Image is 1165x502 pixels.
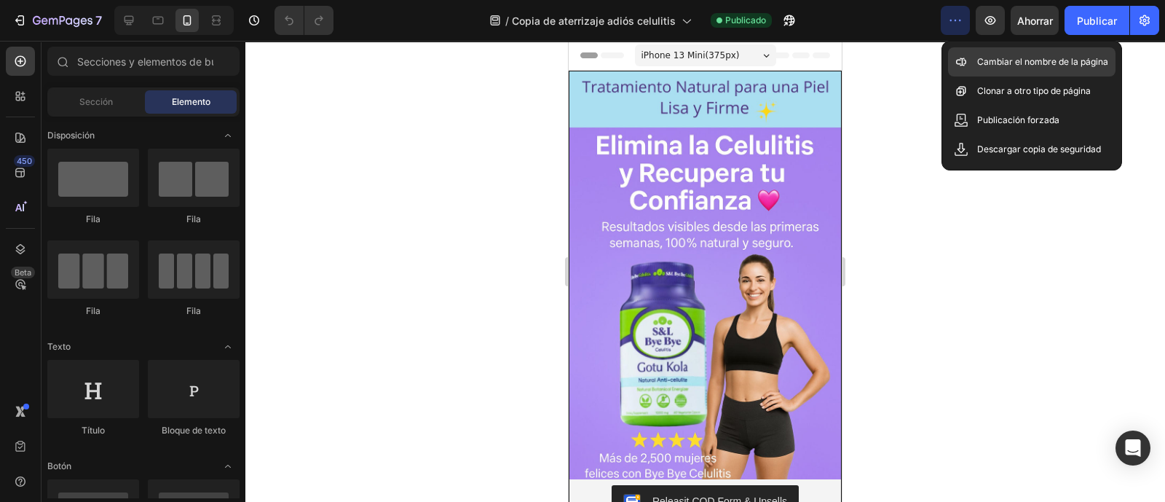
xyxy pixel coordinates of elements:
font: Bloque de texto [162,425,226,436]
span: Abrir palanca [216,124,240,147]
input: Secciones y elementos de búsqueda [47,47,240,76]
span: Abrir palanca [216,335,240,358]
font: Elemento [172,96,210,107]
font: Cambiar el nombre de la página [977,56,1108,67]
font: Botón [47,460,71,471]
div: Deshacer/Rehacer [275,6,333,35]
font: Fila [186,305,201,316]
font: Disposición [47,130,95,141]
font: Copia de aterrizaje adiós celulitis [512,15,676,27]
font: Título [82,425,105,436]
font: Fila [186,213,201,224]
button: Publicar [1065,6,1129,35]
font: Fila [86,213,100,224]
font: Sección [79,96,113,107]
button: Releasit COD Form & Upsells [43,444,230,479]
font: Ahorrar [1017,15,1053,27]
span: Abrir palanca [216,455,240,478]
font: Beta [15,267,31,278]
div: Releasit COD Form & Upsells [84,453,218,468]
font: 450 [17,156,32,166]
button: Ahorrar [1011,6,1059,35]
button: 7 [6,6,108,35]
div: Abrir Intercom Messenger [1115,431,1150,466]
font: Publicar [1077,15,1117,27]
font: Publicado [725,15,766,26]
font: Publicación forzada [977,114,1059,125]
font: Descargar copia de seguridad [977,144,1101,154]
font: Fila [86,305,100,316]
img: CKKYs5695_ICEAE=.webp [55,453,72,471]
font: Clonar a otro tipo de página [977,85,1091,96]
font: Texto [47,341,71,352]
iframe: Área de diseño [569,41,842,502]
font: 7 [95,13,102,28]
font: / [505,15,509,27]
